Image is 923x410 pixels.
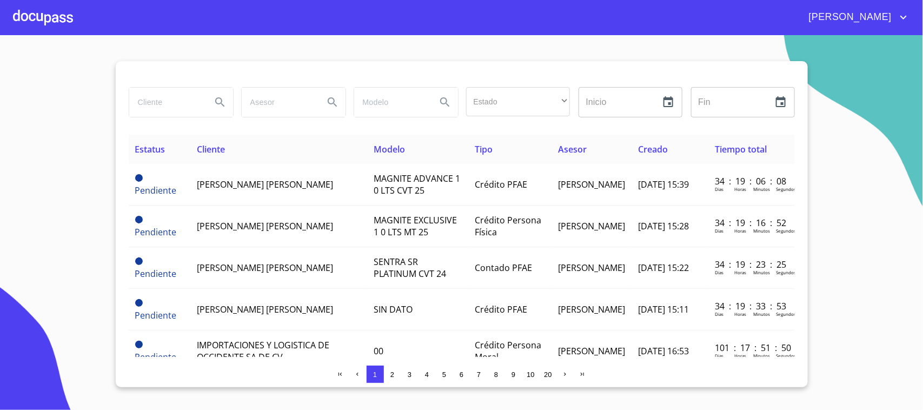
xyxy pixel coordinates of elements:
button: 9 [505,366,522,383]
span: MAGNITE ADVANCE 1 0 LTS CVT 25 [374,173,460,196]
span: [PERSON_NAME] [PERSON_NAME] [197,220,333,232]
span: SENTRA SR PLATINUM CVT 24 [374,256,446,280]
span: Pendiente [135,174,143,182]
button: 5 [436,366,453,383]
button: 10 [522,366,540,383]
p: Segundos [776,353,796,359]
button: Search [320,89,346,115]
input: search [129,88,203,117]
p: Minutos [753,186,770,192]
span: Modelo [374,143,405,155]
span: [PERSON_NAME] [558,178,625,190]
button: 8 [488,366,505,383]
span: Crédito Persona Moral [475,339,542,363]
span: Pendiente [135,257,143,265]
span: [DATE] 16:53 [638,345,689,357]
span: Pendiente [135,268,177,280]
p: Segundos [776,311,796,317]
p: Minutos [753,228,770,234]
span: Asesor [558,143,587,155]
span: [PERSON_NAME] [PERSON_NAME] [197,303,333,315]
span: 4 [425,371,429,379]
span: 20 [544,371,552,379]
p: Horas [734,353,746,359]
p: Minutos [753,311,770,317]
p: Minutos [753,353,770,359]
p: Horas [734,311,746,317]
span: [PERSON_NAME] [558,303,625,315]
input: search [354,88,428,117]
span: [PERSON_NAME] [PERSON_NAME] [197,178,333,190]
span: Tipo [475,143,493,155]
button: 2 [384,366,401,383]
span: [DATE] 15:11 [638,303,689,315]
p: Segundos [776,228,796,234]
span: [PERSON_NAME] [558,220,625,232]
p: 34 : 19 : 16 : 52 [715,217,788,229]
button: Search [207,89,233,115]
button: Search [432,89,458,115]
span: Pendiente [135,299,143,307]
span: [PERSON_NAME] [PERSON_NAME] [197,262,333,274]
span: 7 [477,371,481,379]
span: Creado [638,143,668,155]
p: 101 : 17 : 51 : 50 [715,342,788,354]
span: Pendiente [135,351,177,363]
span: 3 [408,371,411,379]
span: 10 [527,371,534,379]
span: 1 [373,371,377,379]
span: [DATE] 15:39 [638,178,689,190]
span: Estatus [135,143,165,155]
span: Crédito PFAE [475,178,528,190]
span: 6 [460,371,463,379]
p: Minutos [753,269,770,275]
p: 34 : 19 : 23 : 25 [715,259,788,270]
span: IMPORTACIONES Y LOGISTICA DE OCCIDENTE SA DE CV [197,339,329,363]
p: 34 : 19 : 06 : 08 [715,175,788,187]
span: Pendiente [135,226,177,238]
span: SIN DATO [374,303,413,315]
span: [DATE] 15:28 [638,220,689,232]
p: 34 : 19 : 33 : 53 [715,300,788,312]
p: Dias [715,228,723,234]
button: 6 [453,366,470,383]
span: [DATE] 15:22 [638,262,689,274]
span: Tiempo total [715,143,767,155]
button: 4 [419,366,436,383]
input: search [242,88,315,117]
button: 7 [470,366,488,383]
span: Cliente [197,143,225,155]
div: ​ [466,87,570,116]
button: 20 [540,366,557,383]
p: Horas [734,228,746,234]
p: Dias [715,186,723,192]
span: Pendiente [135,184,177,196]
p: Segundos [776,186,796,192]
span: Pendiente [135,309,177,321]
p: Dias [715,353,723,359]
span: Crédito Persona Física [475,214,542,238]
p: Dias [715,311,723,317]
button: 1 [367,366,384,383]
p: Horas [734,269,746,275]
span: 8 [494,371,498,379]
p: Horas [734,186,746,192]
span: [PERSON_NAME] [801,9,897,26]
button: account of current user [801,9,910,26]
button: 3 [401,366,419,383]
span: [PERSON_NAME] [558,345,625,357]
span: MAGNITE EXCLUSIVE 1 0 LTS MT 25 [374,214,457,238]
span: [PERSON_NAME] [558,262,625,274]
span: 2 [390,371,394,379]
span: 9 [512,371,515,379]
span: 5 [442,371,446,379]
p: Segundos [776,269,796,275]
p: Dias [715,269,723,275]
span: 00 [374,345,383,357]
span: Pendiente [135,341,143,348]
span: Crédito PFAE [475,303,528,315]
span: Pendiente [135,216,143,223]
span: Contado PFAE [475,262,533,274]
